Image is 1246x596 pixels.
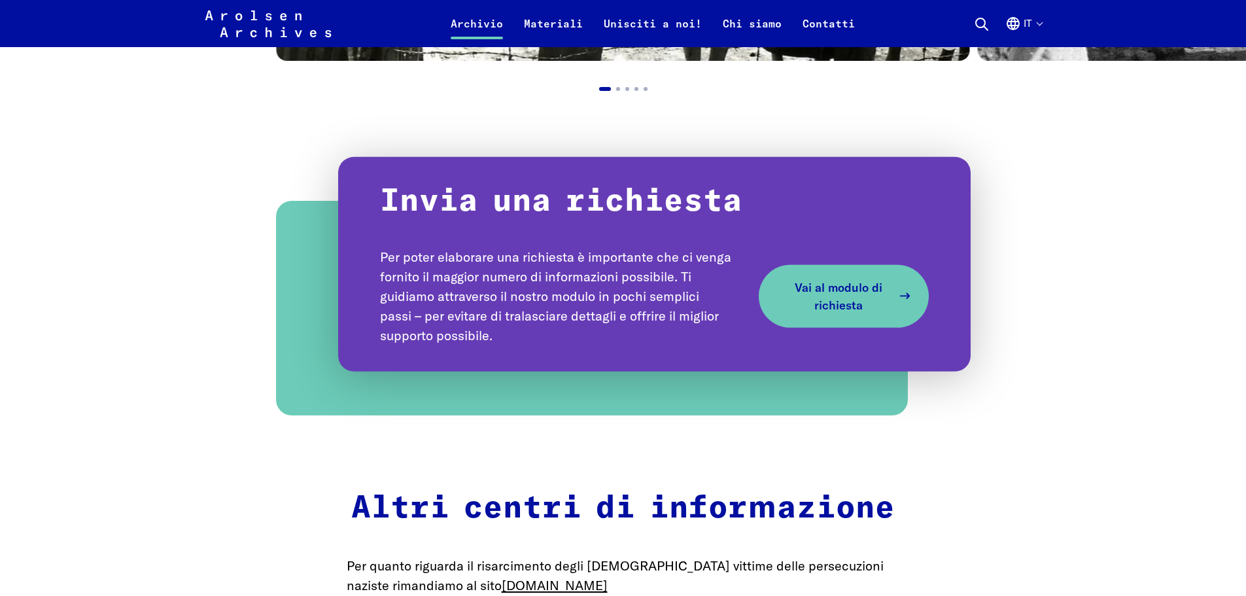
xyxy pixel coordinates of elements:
button: Italiano, selezione lingua [1005,16,1042,47]
nav: Primaria [440,8,865,39]
a: Materiali [513,16,593,47]
p: Per quanto riguarda il risarcimento degli [DEMOGRAPHIC_DATA] vittime delle persecuzioni naziste r... [347,556,900,595]
button: Go to slide 3 [620,82,634,96]
button: Go to slide 2 [611,82,625,96]
button: Go to slide 1 [594,82,616,96]
p: Invia una richiesta [380,183,929,221]
button: Go to slide 5 [638,82,653,96]
a: Chi siamo [712,16,792,47]
a: [DOMAIN_NAME] [502,577,608,593]
a: Unisciti a noi! [593,16,712,47]
p: Per poter elaborare una richiesta è importante che ci venga fornito il maggior numero di informaz... [380,247,746,345]
button: Go to slide 4 [629,82,644,96]
span: Vai al modulo di richiesta [785,279,892,314]
a: Contatti [792,16,865,47]
strong: Altri centri di informazione [351,493,895,524]
a: Vai al modulo di richiesta [759,265,929,328]
a: Archivio [440,16,513,47]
